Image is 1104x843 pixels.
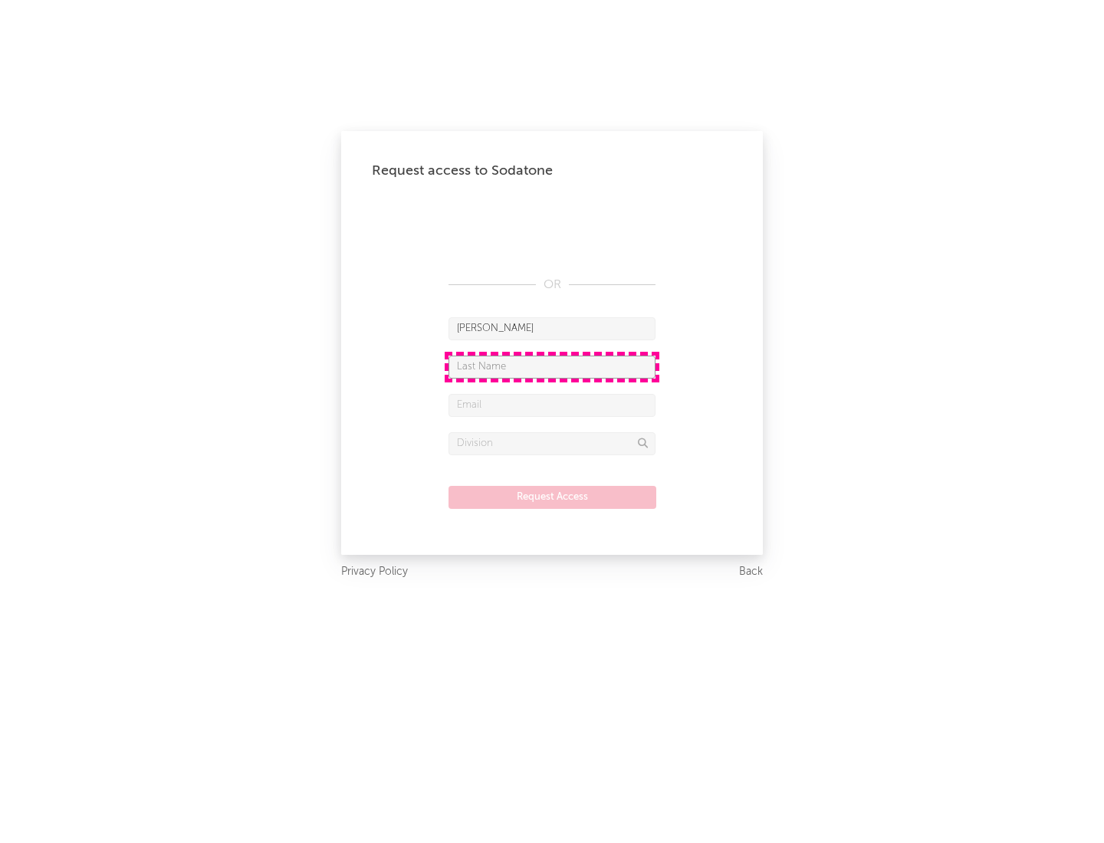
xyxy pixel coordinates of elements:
input: Email [449,394,655,417]
div: OR [449,276,655,294]
input: First Name [449,317,655,340]
div: Request access to Sodatone [372,162,732,180]
a: Back [739,563,763,582]
input: Last Name [449,356,655,379]
button: Request Access [449,486,656,509]
input: Division [449,432,655,455]
a: Privacy Policy [341,563,408,582]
